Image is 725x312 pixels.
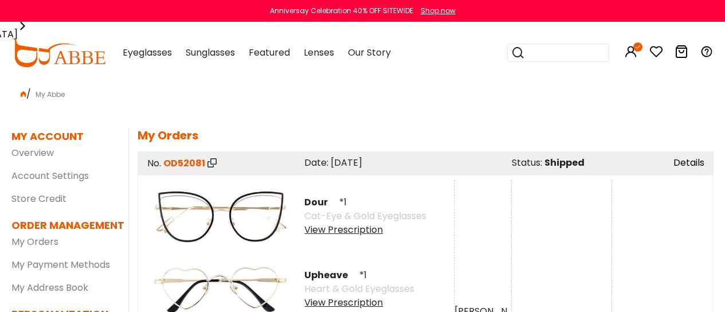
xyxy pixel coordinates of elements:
[304,209,426,223] span: Cat-Eye & Gold Eyeglasses
[11,217,111,233] dt: ORDER MANAGEMENT
[147,157,161,170] span: No.
[11,281,88,294] a: My Address Book
[673,156,704,169] a: Details
[186,46,235,59] span: Sunglasses
[512,156,542,169] span: Status:
[31,89,69,99] span: My Abbe
[304,156,328,169] span: Date:
[304,296,414,310] div: View Prescription
[415,6,456,15] a: Shop now
[304,196,337,209] span: Dour
[304,223,426,237] div: View Prescription
[348,46,391,59] span: Our Story
[138,128,714,142] h5: My Orders
[249,46,290,59] span: Featured
[11,258,110,271] a: My Payment Methods
[148,180,293,253] img: product image
[304,282,414,295] span: Heart & Gold Eyeglasses
[11,192,66,205] a: Store Credit
[11,146,54,159] a: Overview
[11,38,105,67] img: abbeglasses.com
[304,268,357,282] span: Upheave
[270,6,413,16] div: Anniversay Celebration 40% OFF SITEWIDE
[11,128,84,144] dt: MY ACCOUNT
[163,157,205,170] span: OD52081
[304,46,334,59] span: Lenses
[21,91,26,97] img: home.png
[544,156,585,169] span: Shipped
[421,6,456,16] div: Shop now
[11,235,58,248] a: My Orders
[331,156,362,169] span: [DATE]
[11,83,714,101] div: /
[123,46,172,59] span: Eyeglasses
[11,169,89,182] a: Account Settings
